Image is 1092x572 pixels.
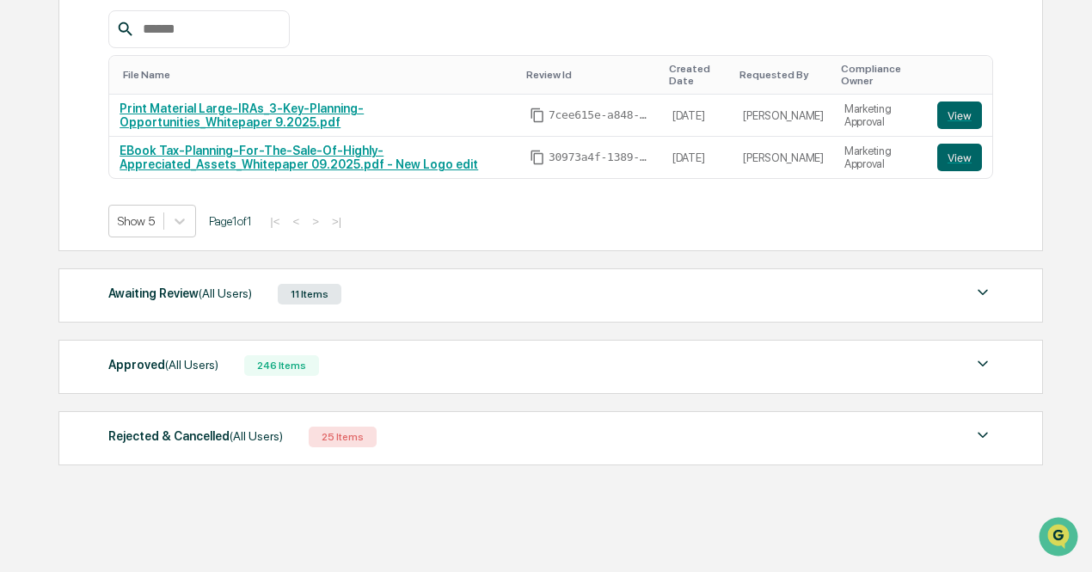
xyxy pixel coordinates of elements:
td: [DATE] [662,137,733,178]
a: EBook Tax-Planning-For-The-Sale-Of-Highly-Appreciated_Assets_Whitepaper 09.2025.pdf - New Logo edit [120,144,478,171]
img: caret [972,282,993,303]
div: Toggle SortBy [526,69,655,81]
div: 25 Items [309,427,377,447]
td: [PERSON_NAME] [733,137,834,178]
td: [DATE] [662,95,733,137]
div: Toggle SortBy [941,69,985,81]
td: [PERSON_NAME] [733,95,834,137]
span: (All Users) [165,358,218,372]
div: 246 Items [244,355,319,376]
span: Copy Id [530,108,545,123]
a: 🔎Data Lookup [10,242,115,273]
td: Marketing Approval [834,137,927,178]
div: Toggle SortBy [841,63,920,87]
div: Toggle SortBy [669,63,726,87]
span: Page 1 of 1 [209,214,252,228]
td: Marketing Approval [834,95,927,137]
div: 🖐️ [17,218,31,231]
span: Preclearance [34,216,111,233]
a: Powered byPylon [121,290,208,304]
img: caret [972,354,993,374]
span: 30973a4f-1389-4933-a86e-f8ce41b232f7 [549,151,652,164]
iframe: Open customer support [1037,515,1083,562]
button: < [287,214,304,229]
a: Print Material Large-IRAs_3-Key-Planning-Opportunities_Whitepaper 9.2025.pdf [120,101,364,129]
button: View [937,101,982,129]
div: Rejected & Cancelled [108,425,283,447]
span: 7cee615e-a848-4886-b198-74660393e03a [549,108,652,122]
div: Awaiting Review [108,282,252,304]
button: >| [327,214,347,229]
span: Attestations [142,216,213,233]
button: |< [265,214,285,229]
button: Start new chat [292,136,313,157]
div: 🗄️ [125,218,138,231]
span: (All Users) [199,286,252,300]
p: How can we help? [17,35,313,63]
a: 🗄️Attestations [118,209,220,240]
div: Toggle SortBy [123,69,512,81]
div: We're available if you need us! [58,148,218,162]
button: View [937,144,982,171]
button: > [307,214,324,229]
a: 🖐️Preclearance [10,209,118,240]
span: (All Users) [230,429,283,443]
div: 🔎 [17,250,31,264]
span: Data Lookup [34,249,108,266]
span: Copy Id [530,150,545,165]
span: Pylon [171,291,208,304]
div: Approved [108,354,218,376]
div: Start new chat [58,131,282,148]
img: caret [972,425,993,446]
div: 11 Items [278,284,341,304]
div: Toggle SortBy [739,69,827,81]
img: 1746055101610-c473b297-6a78-478c-a979-82029cc54cd1 [17,131,48,162]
